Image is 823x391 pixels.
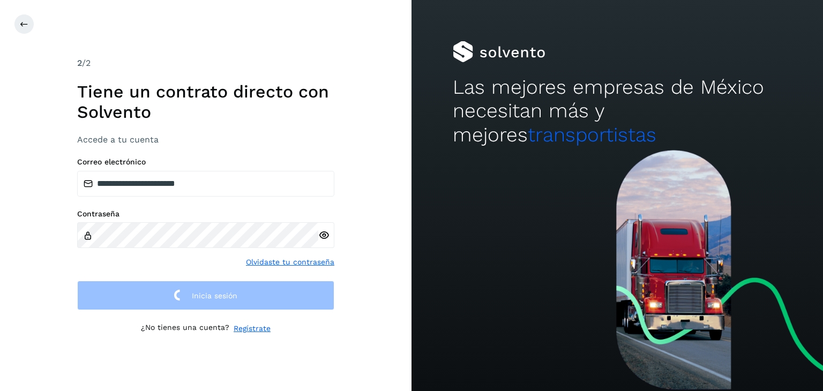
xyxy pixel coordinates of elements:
h1: Tiene un contrato directo con Solvento [77,81,334,123]
p: ¿No tienes una cuenta? [141,323,229,334]
span: Inicia sesión [192,292,237,299]
span: 2 [77,58,82,68]
a: Olvidaste tu contraseña [246,257,334,268]
div: /2 [77,57,334,70]
h2: Las mejores empresas de México necesitan más y mejores [453,76,782,147]
h3: Accede a tu cuenta [77,134,334,145]
button: Inicia sesión [77,281,334,310]
a: Regístrate [234,323,271,334]
span: transportistas [528,123,656,146]
label: Contraseña [77,209,334,219]
label: Correo electrónico [77,157,334,167]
